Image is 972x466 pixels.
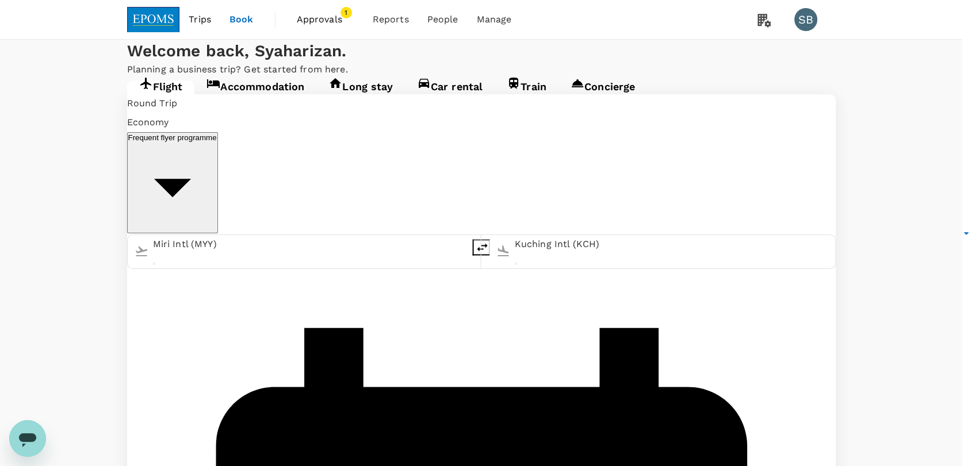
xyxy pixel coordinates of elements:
[316,80,404,101] a: Long stay
[476,13,511,26] span: Manage
[515,263,517,265] button: Open
[558,80,647,101] a: Concierge
[153,236,265,254] input: Depart from
[297,13,354,26] span: Approvals
[127,113,849,132] div: Economy
[153,263,155,265] button: Open
[127,80,195,101] a: Flight
[9,420,46,457] iframe: Button to launch messaging window
[405,80,495,101] a: Car rental
[127,7,180,32] img: EPOMS SDN BHD
[495,80,558,101] a: Train
[427,13,458,26] span: People
[472,239,490,255] button: delete
[189,13,211,26] span: Trips
[373,13,409,26] span: Reports
[127,40,836,63] div: Welcome back , Syaharizan .
[340,7,352,18] span: 1
[128,133,217,142] p: Frequent flyer programme
[229,13,254,26] span: Book
[127,63,836,76] p: Planning a business trip? Get started from here.
[794,8,817,31] div: SB
[515,236,626,254] input: Going to
[194,80,316,101] a: Accommodation
[127,94,849,113] div: Round Trip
